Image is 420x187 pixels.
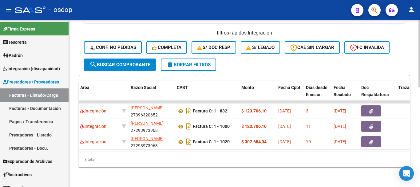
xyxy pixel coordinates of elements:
span: Monto [241,85,254,90]
span: [DATE] [334,139,346,144]
span: Tesorería [3,39,27,46]
span: 11 [306,124,311,129]
div: 27396320652 [131,104,172,117]
span: CPBT [177,85,188,90]
button: Completa [146,41,187,54]
span: Fecha Cpbt [278,85,300,90]
span: Doc Respaldatoria [361,85,389,97]
strong: Factura C: 1 - 1020 [193,140,230,144]
datatable-header-cell: Monto [239,81,276,108]
span: S/ legajo [246,45,275,50]
span: S/ Doc Resp. [197,45,231,50]
mat-icon: menu [5,6,12,13]
span: Integración [80,139,106,144]
span: [DATE] [278,139,291,144]
button: CAE SIN CARGAR [285,41,340,54]
span: Instructivos [3,171,32,178]
i: Descargar documento [185,106,193,116]
span: FC Inválida [350,45,384,50]
span: Razón Social [131,85,156,90]
datatable-header-cell: Razón Social [128,81,174,108]
div: 27293973968 [131,120,172,133]
button: Conf. no pedidas [84,41,142,54]
span: Integración (discapacidad) [3,65,60,72]
strong: $ 123.706,10 [241,124,267,129]
span: Borrar Filtros [166,62,211,67]
datatable-header-cell: Fecha Recibido [331,81,359,108]
span: Integración [80,108,106,113]
strong: Factura C: 1 - 832 [193,109,227,114]
span: [DATE] [334,108,346,113]
i: Descargar documento [185,121,193,131]
span: Días desde Emisión [306,85,327,97]
strong: $ 123.706,10 [241,108,267,113]
button: Borrar Filtros [161,59,216,71]
mat-icon: delete [166,61,174,68]
span: [PERSON_NAME] [131,105,164,110]
div: 3 total [79,152,410,167]
span: Firma Express [3,26,35,32]
mat-icon: person [408,6,415,13]
strong: $ 307.654,34 [241,139,267,144]
button: S/ Doc Resp. [192,41,236,54]
datatable-header-cell: Días desde Emisión [303,81,331,108]
span: [PERSON_NAME] [131,136,164,141]
button: Buscar Comprobante [84,59,156,71]
datatable-header-cell: Fecha Cpbt [276,81,303,108]
strong: Factura C: 1 - 1000 [193,124,230,129]
span: Integración [80,124,106,129]
datatable-header-cell: Doc Respaldatoria [359,81,396,108]
span: [PERSON_NAME] [131,121,164,126]
span: [DATE] [334,124,346,129]
h4: - filtros rápidos Integración - [84,30,405,36]
span: Buscar Comprobante [89,62,150,67]
div: 27293973968 [131,135,172,148]
span: Prestadores / Proveedores [3,79,59,85]
span: CAE SIN CARGAR [290,45,334,50]
span: Completa [152,45,181,50]
datatable-header-cell: CPBT [174,81,239,108]
i: Descargar documento [185,137,193,147]
span: Explorador de Archivos [3,158,52,165]
button: S/ legajo [241,41,280,54]
span: [DATE] [278,108,291,113]
mat-icon: search [89,61,97,68]
span: [DATE] [278,124,291,129]
span: - osdop [49,3,72,17]
button: FC Inválida [344,41,390,54]
span: Conf. no pedidas [89,45,136,50]
span: Area [80,85,89,90]
span: Padrón [3,52,23,59]
div: Open Intercom Messenger [399,166,414,181]
span: Fecha Recibido [334,85,351,97]
datatable-header-cell: Area [78,81,119,108]
span: 3 [306,108,308,113]
span: 10 [306,139,311,144]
